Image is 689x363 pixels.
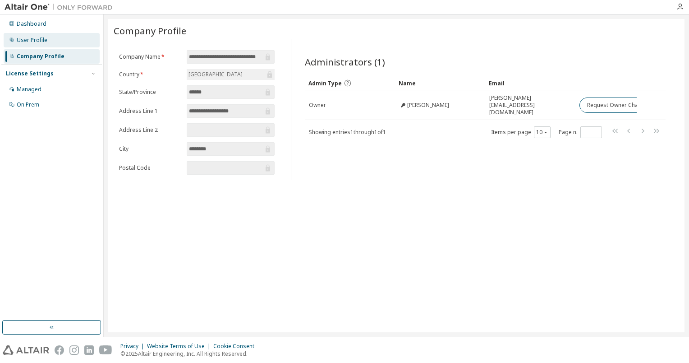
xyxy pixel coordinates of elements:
[119,88,181,96] label: State/Province
[120,350,260,358] p: © 2025 Altair Engineering, Inc. All Rights Reserved.
[114,24,186,37] span: Company Profile
[17,53,64,60] div: Company Profile
[579,98,656,113] button: Request Owner Change
[17,86,41,93] div: Managed
[3,345,49,355] img: altair_logo.svg
[119,145,181,153] label: City
[489,94,571,116] span: [PERSON_NAME][EMAIL_ADDRESS][DOMAIN_NAME]
[187,70,244,79] div: [GEOGRAPHIC_DATA]
[489,76,572,90] div: Email
[147,343,213,350] div: Website Terms of Use
[84,345,94,355] img: linkedin.svg
[5,3,117,12] img: Altair One
[17,20,46,28] div: Dashboard
[69,345,79,355] img: instagram.svg
[309,102,326,109] span: Owner
[120,343,147,350] div: Privacy
[17,101,39,108] div: On Prem
[119,126,181,134] label: Address Line 2
[119,71,181,78] label: Country
[17,37,47,44] div: User Profile
[119,53,181,60] label: Company Name
[119,164,181,172] label: Postal Code
[55,345,64,355] img: facebook.svg
[559,126,602,138] span: Page n.
[305,56,385,68] span: Administrators (1)
[213,343,260,350] div: Cookie Consent
[187,69,275,80] div: [GEOGRAPHIC_DATA]
[309,128,386,136] span: Showing entries 1 through 1 of 1
[99,345,112,355] img: youtube.svg
[407,102,449,109] span: [PERSON_NAME]
[308,79,342,87] span: Admin Type
[491,126,551,138] span: Items per page
[119,107,181,115] label: Address Line 1
[6,70,54,77] div: License Settings
[536,129,548,136] button: 10
[399,76,482,90] div: Name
